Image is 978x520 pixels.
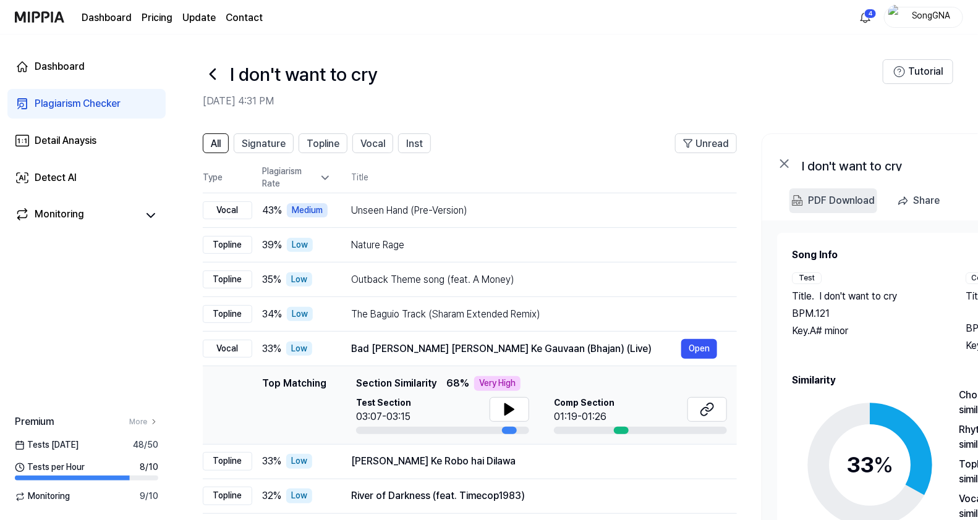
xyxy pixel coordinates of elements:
span: % [874,451,893,478]
button: Inst [398,133,431,153]
div: Low [286,272,312,287]
button: Tutorial [883,59,953,84]
div: Topline [203,270,252,289]
button: Signature [234,133,294,153]
span: 68 % [446,376,469,391]
span: Test Section [356,397,411,409]
div: Vocal [203,340,252,358]
span: Title . [792,289,814,304]
span: Premium [15,414,54,429]
div: Test [792,272,822,284]
div: Low [287,238,313,253]
img: PDF Download [792,195,803,206]
a: Detail Anaysis [7,126,166,156]
div: Dashboard [35,59,85,74]
div: Unseen Hand (Pre-Version) [351,203,717,218]
div: Vocal [203,201,252,220]
a: Detect AI [7,163,166,193]
span: 43 % [262,203,282,218]
div: [PERSON_NAME] Ke Robo hai Dilawa [351,454,717,469]
h2: [DATE] 4:31 PM [203,94,883,109]
div: BPM. 121 [792,306,941,321]
a: Monitoring [15,207,138,224]
span: Vocal [360,136,385,151]
button: All [203,133,229,153]
div: River of Darkness (feat. Timecop1983) [351,489,717,503]
span: Signature [242,136,286,151]
div: Outback Theme song (feat. A Money) [351,272,717,287]
a: More [129,417,158,427]
button: Vocal [352,133,393,153]
div: 33 [846,448,893,482]
th: Type [203,163,252,193]
span: Tests per Hour [15,461,85,474]
div: Nature Rage [351,238,717,253]
a: Update [182,10,216,25]
div: Topline [203,452,252,471]
div: PDF Download [808,193,875,209]
span: Tests [DATE] [15,439,79,451]
div: Detect AI [35,170,77,185]
span: 34 % [262,307,282,322]
span: 8 / 10 [140,461,158,474]
div: Topline [203,305,252,324]
button: PDF Download [789,188,877,213]
span: 32 % [262,489,281,503]
div: Low [287,307,313,322]
div: Bad [PERSON_NAME] [PERSON_NAME] Ke Gauvaan (Bhajan) (Live) [351,342,681,356]
img: 알림 [858,10,873,25]
span: Section Similarity [356,376,436,391]
img: profile [888,5,903,30]
span: 33 % [262,454,281,469]
div: 01:19-01:26 [554,409,614,424]
button: Open [681,339,717,359]
span: Comp Section [554,397,614,409]
div: Low [286,489,312,503]
div: Plagiarism Rate [262,166,331,190]
div: Share [913,193,940,209]
div: Key. A# minor [792,324,941,338]
button: Unread [675,133,737,153]
div: SongGNA [907,10,955,23]
div: Monitoring [35,207,84,224]
div: Topline [203,487,252,505]
div: Detail Anaysis [35,133,96,148]
span: I don't want to cry [819,289,897,304]
span: Inst [406,136,423,151]
div: Plagiarism Checker [35,96,121,111]
span: 48 / 50 [133,439,158,451]
div: Low [286,454,312,469]
div: Medium [287,203,328,218]
div: 03:07-03:15 [356,409,411,424]
button: Pricing [142,10,172,25]
a: Dashboard [7,52,166,82]
span: All [211,136,221,151]
span: 9 / 10 [140,490,158,503]
button: Share [892,188,950,213]
th: Title [351,163,737,193]
div: Low [286,342,312,356]
div: Top Matching [262,376,326,434]
a: Contact [226,10,263,25]
span: 39 % [262,238,282,253]
button: 알림4 [856,7,875,27]
span: Monitoring [15,490,70,503]
span: Unread [695,136,729,151]
h1: I don't want to cry [230,61,378,87]
a: Dashboard [82,10,132,25]
div: 4 [864,9,877,19]
span: 33 % [262,342,281,356]
button: profileSongGNA [884,7,963,28]
span: Topline [307,136,339,151]
span: 35 % [262,272,281,287]
button: Topline [299,133,347,153]
div: Very High [474,376,521,391]
div: The Baguio Track (Sharam Extended Remix) [351,307,717,322]
div: Topline [203,236,252,254]
a: Plagiarism Checker [7,89,166,119]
